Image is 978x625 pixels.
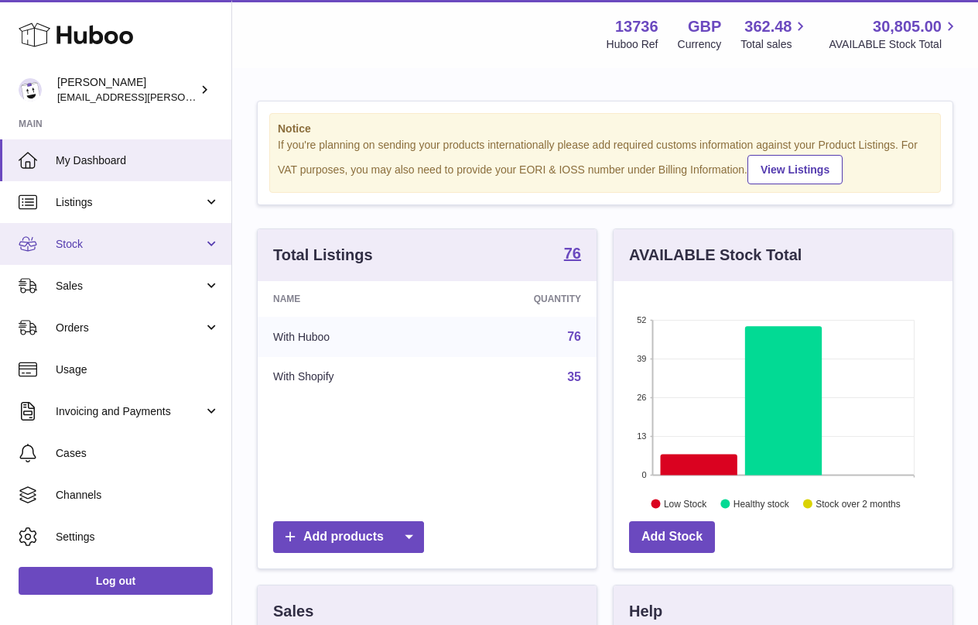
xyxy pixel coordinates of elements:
[740,16,809,52] a: 362.48 Total sales
[564,246,581,264] a: 76
[733,498,790,509] text: Healthy stock
[57,75,197,105] div: [PERSON_NAME]
[629,601,662,622] h3: Help
[278,138,932,184] div: If you're planning on sending your products internationally please add required customs informati...
[615,16,658,37] strong: 13736
[56,237,203,252] span: Stock
[607,37,658,52] div: Huboo Ref
[56,530,220,544] span: Settings
[637,431,646,441] text: 13
[744,16,792,37] span: 362.48
[56,446,220,461] span: Cases
[829,16,959,52] a: 30,805.00 AVAILABLE Stock Total
[19,567,213,595] a: Log out
[629,521,715,553] a: Add Stock
[273,601,313,622] h3: Sales
[629,245,802,266] h3: AVAILABLE Stock Total
[747,155,843,184] a: View Listings
[637,315,646,325] text: 52
[873,16,942,37] span: 30,805.00
[278,122,932,136] strong: Notice
[56,404,203,419] span: Invoicing and Payments
[641,470,646,479] text: 0
[258,281,440,317] th: Name
[740,37,809,52] span: Total sales
[273,245,373,266] h3: Total Listings
[57,91,310,103] span: [EMAIL_ADDRESS][PERSON_NAME][DOMAIN_NAME]
[678,37,722,52] div: Currency
[564,246,581,261] strong: 76
[688,16,721,37] strong: GBP
[56,279,203,294] span: Sales
[19,78,42,101] img: horia@orea.uk
[258,317,440,357] td: With Huboo
[567,370,581,383] a: 35
[56,488,220,503] span: Channels
[258,357,440,397] td: With Shopify
[56,362,220,377] span: Usage
[440,281,597,317] th: Quantity
[829,37,959,52] span: AVAILABLE Stock Total
[816,498,900,509] text: Stock over 2 months
[56,153,220,168] span: My Dashboard
[567,330,581,343] a: 76
[664,498,707,509] text: Low Stock
[273,521,424,553] a: Add products
[56,195,203,210] span: Listings
[56,321,203,335] span: Orders
[637,393,646,402] text: 26
[637,354,646,363] text: 39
